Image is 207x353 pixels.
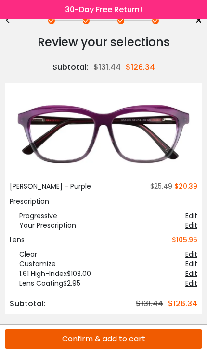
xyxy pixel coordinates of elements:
span: $20.39 [174,182,197,191]
a: × [188,13,202,28]
div: Clear [10,249,37,259]
div: Customize [10,259,56,269]
div: Edit [185,221,197,230]
div: $131.44 [136,298,168,310]
button: Confirm & add to cart [5,329,202,349]
div: Lens Coating $2.95 [10,278,80,288]
span: $25.49 [146,182,172,191]
img: Purple Sonia - Acetate Eyeglasses [10,88,197,182]
div: Your Prescription [10,221,76,230]
span: × [195,13,202,28]
div: $126.34 [168,298,197,310]
div: Edit [185,249,197,259]
div: Lens [10,235,25,245]
div: Subtotal: [52,62,93,73]
div: < [5,17,19,25]
div: Edit [185,259,197,269]
div: Edit [185,278,197,288]
div: Edit [185,269,197,278]
div: Progressive [10,211,57,221]
div: Edit [185,211,197,221]
div: $105.95 [172,235,197,245]
div: [PERSON_NAME] - Purple [10,182,91,192]
div: Subtotal: [10,298,51,310]
div: Prescription [10,196,197,206]
div: $126.34 [126,62,155,73]
div: $131.44 [93,62,126,73]
div: Review your selections [5,33,202,52]
div: 1.61 High-Index $103.00 [10,269,91,278]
